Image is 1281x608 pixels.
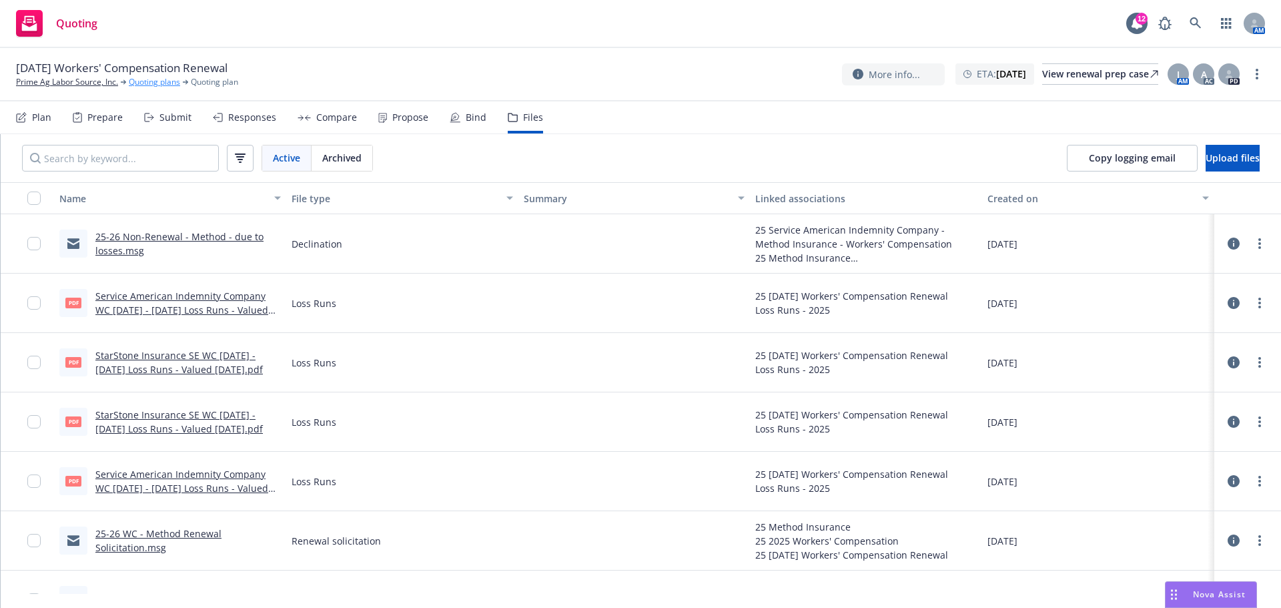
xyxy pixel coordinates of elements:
[987,475,1017,489] span: [DATE]
[755,534,948,548] div: 25 2025 Workers' Compensation
[27,593,41,607] input: Toggle Row Selected
[292,296,336,310] span: Loss Runs
[65,416,81,426] span: pdf
[1152,10,1178,37] a: Report a Bug
[518,182,751,214] button: Summary
[16,60,228,76] span: [DATE] Workers' Compensation Renewal
[755,192,977,206] div: Linked associations
[755,408,948,422] div: 25 [DATE] Workers' Compensation Renewal
[27,475,41,488] input: Toggle Row Selected
[87,112,123,123] div: Prepare
[95,349,263,376] a: StarStone Insurance SE WC [DATE] - [DATE] Loss Runs - Valued [DATE].pdf
[1177,67,1180,81] span: J
[1252,592,1268,608] a: more
[292,593,430,607] span: Experience Modification Rating
[755,593,948,607] div: 25 [DATE] Workers' Compensation Renewal
[1252,236,1268,252] a: more
[65,298,81,308] span: pdf
[1089,151,1176,164] span: Copy logging email
[95,527,222,554] a: 25-26 WC - Method Renewal Solicitation.msg
[987,356,1017,370] span: [DATE]
[755,548,948,562] div: 25 [DATE] Workers' Compensation Renewal
[95,594,268,607] a: 25-26 WC - Ex Mod Forecast - 1.07.msg
[95,290,268,330] a: Service American Indemnity Company WC [DATE] - [DATE] Loss Runs - Valued [DATE].pdf
[1206,151,1260,164] span: Upload files
[22,145,219,172] input: Search by keyword...
[1067,145,1198,172] button: Copy logging email
[755,362,948,376] div: Loss Runs - 2025
[1252,473,1268,489] a: more
[292,192,498,206] div: File type
[1165,581,1257,608] button: Nova Assist
[755,348,948,362] div: 25 [DATE] Workers' Compensation Renewal
[1213,10,1240,37] a: Switch app
[273,151,300,165] span: Active
[750,182,982,214] button: Linked associations
[27,415,41,428] input: Toggle Row Selected
[987,415,1017,429] span: [DATE]
[1136,13,1148,25] div: 12
[1166,582,1182,607] div: Drag to move
[524,192,731,206] div: Summary
[316,112,357,123] div: Compare
[11,5,103,42] a: Quoting
[95,408,263,435] a: StarStone Insurance SE WC [DATE] - [DATE] Loss Runs - Valued [DATE].pdf
[65,357,81,367] span: pdf
[292,415,336,429] span: Loss Runs
[286,182,518,214] button: File type
[191,76,238,88] span: Quoting plan
[27,534,41,547] input: Toggle Row Selected
[1252,414,1268,430] a: more
[1193,589,1246,600] span: Nova Assist
[54,182,286,214] button: Name
[1252,354,1268,370] a: more
[987,534,1017,548] span: [DATE]
[228,112,276,123] div: Responses
[466,112,486,123] div: Bind
[755,303,948,317] div: Loss Runs - 2025
[755,289,948,303] div: 25 [DATE] Workers' Compensation Renewal
[129,76,180,88] a: Quoting plans
[996,67,1026,80] strong: [DATE]
[292,534,381,548] span: Renewal solicitation
[987,296,1017,310] span: [DATE]
[1201,67,1207,81] span: A
[292,475,336,489] span: Loss Runs
[523,112,543,123] div: Files
[977,67,1026,81] span: ETA :
[322,151,362,165] span: Archived
[292,237,342,251] span: Declination
[292,356,336,370] span: Loss Runs
[27,356,41,369] input: Toggle Row Selected
[755,481,948,495] div: Loss Runs - 2025
[32,112,51,123] div: Plan
[95,468,268,509] a: Service American Indemnity Company WC [DATE] - [DATE] Loss Runs - Valued [DATE].pdf
[56,18,97,29] span: Quoting
[27,296,41,310] input: Toggle Row Selected
[1206,145,1260,172] button: Upload files
[755,251,977,265] div: 25 Method Insurance
[987,192,1194,206] div: Created on
[27,237,41,250] input: Toggle Row Selected
[159,112,191,123] div: Submit
[65,476,81,486] span: pdf
[1252,295,1268,311] a: more
[842,63,945,85] button: More info...
[755,422,948,436] div: Loss Runs - 2025
[869,67,920,81] span: More info...
[987,593,1017,607] span: [DATE]
[755,520,948,534] div: 25 Method Insurance
[755,223,977,251] div: 25 Service American Indemnity Company - Method Insurance - Workers' Compensation
[1249,66,1265,82] a: more
[95,230,264,257] a: 25-26 Non-Renewal - Method - due to losses.msg
[1252,533,1268,549] a: more
[982,182,1214,214] button: Created on
[16,76,118,88] a: Prime Ag Labor Source, Inc.
[1042,63,1158,85] a: View renewal prep case
[392,112,428,123] div: Propose
[1182,10,1209,37] a: Search
[755,467,948,481] div: 25 [DATE] Workers' Compensation Renewal
[987,237,1017,251] span: [DATE]
[1042,64,1158,84] div: View renewal prep case
[27,192,41,205] input: Select all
